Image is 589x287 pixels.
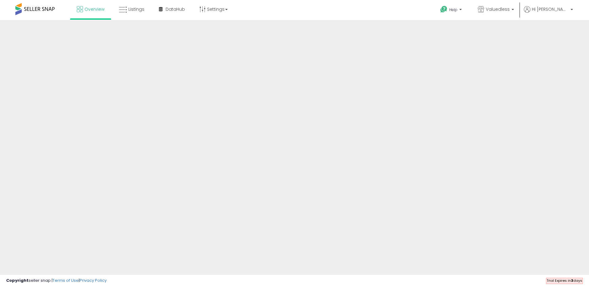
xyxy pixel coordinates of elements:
[524,6,573,20] a: Hi [PERSON_NAME]
[486,6,510,12] span: Valuedless
[84,6,104,12] span: Overview
[128,6,144,12] span: Listings
[449,7,457,12] span: Help
[435,1,468,20] a: Help
[532,6,569,12] span: Hi [PERSON_NAME]
[166,6,185,12] span: DataHub
[440,6,448,13] i: Get Help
